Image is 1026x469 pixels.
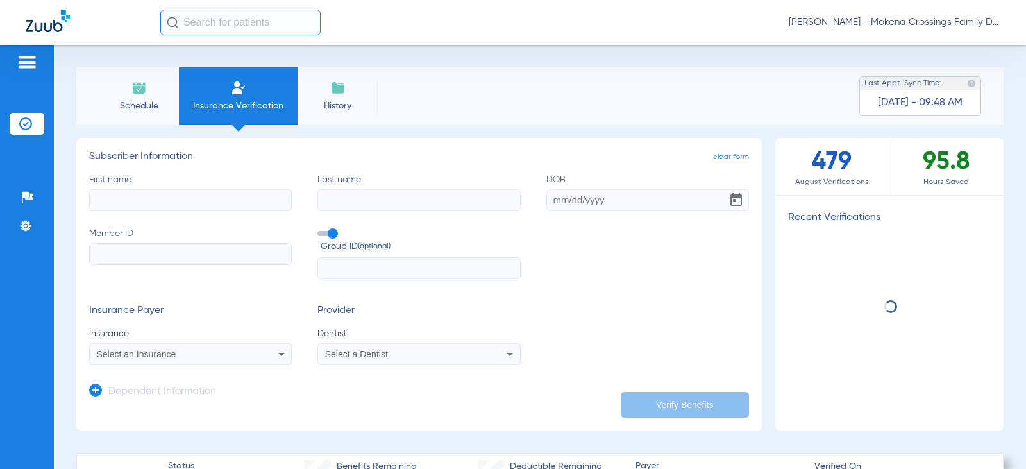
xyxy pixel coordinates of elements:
button: Open calendar [723,187,749,213]
h3: Recent Verifications [775,212,1004,225]
input: Search for patients [160,10,321,35]
div: 479 [775,138,889,195]
span: Select an Insurance [97,349,176,359]
span: Schedule [108,99,169,112]
label: DOB [546,173,749,211]
input: Last name [317,189,520,211]
span: Last Appt. Sync Time: [864,77,941,90]
span: clear form [713,151,749,164]
h3: Dependent Information [108,386,216,398]
img: Zuub Logo [26,10,70,32]
img: Search Icon [167,17,178,28]
span: [DATE] - 09:48 AM [878,96,963,109]
span: August Verifications [775,176,889,189]
label: Member ID [89,227,292,280]
span: Group ID [321,240,520,253]
img: hamburger-icon [17,55,37,70]
span: Select a Dentist [325,349,388,359]
input: First name [89,189,292,211]
img: last sync help info [967,79,976,88]
img: Manual Insurance Verification [231,80,246,96]
span: Hours Saved [889,176,1004,189]
span: Dentist [317,327,520,340]
label: Last name [317,173,520,211]
small: (optional) [358,240,391,253]
input: Member ID [89,243,292,265]
div: 95.8 [889,138,1004,195]
label: First name [89,173,292,211]
h3: Provider [317,305,520,318]
h3: Insurance Payer [89,305,292,318]
span: [PERSON_NAME] - Mokena Crossings Family Dental [789,16,1000,29]
button: Verify Benefits [621,392,749,418]
input: DOBOpen calendar [546,189,749,211]
img: History [330,80,346,96]
span: Insurance Verification [189,99,288,112]
span: Insurance [89,327,292,340]
h3: Subscriber Information [89,151,749,164]
span: History [307,99,368,112]
img: Schedule [131,80,147,96]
